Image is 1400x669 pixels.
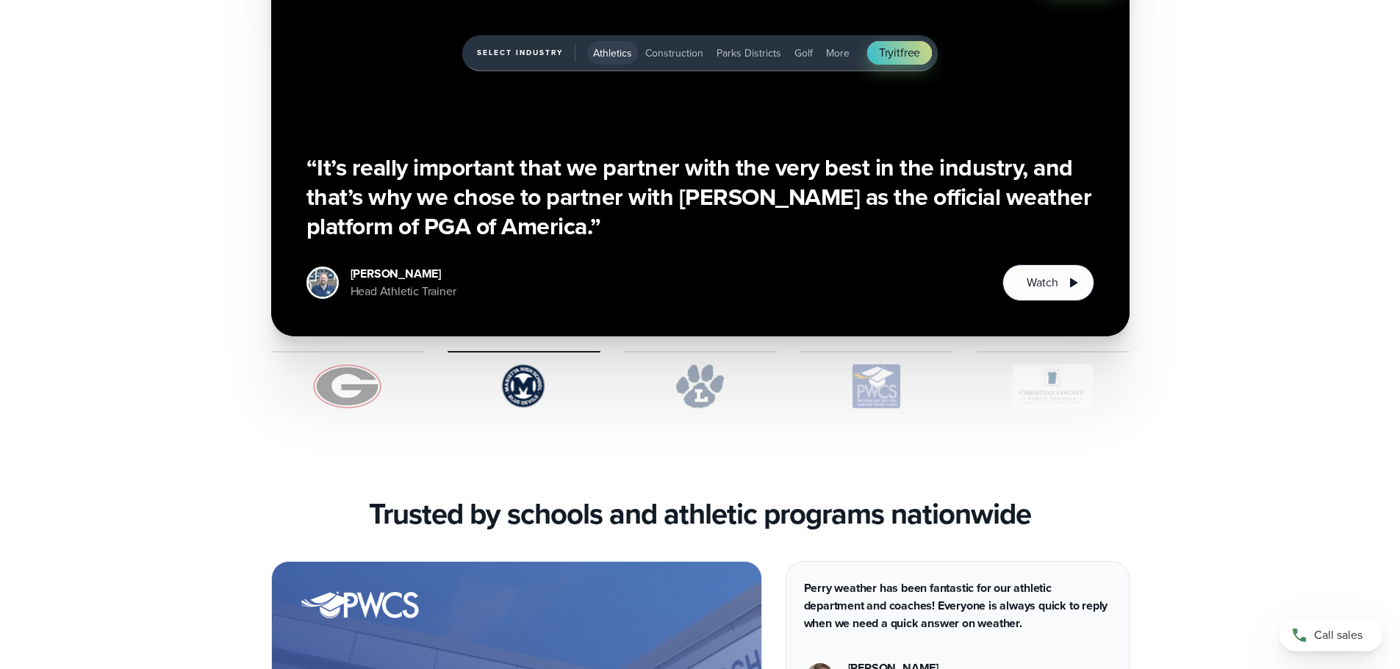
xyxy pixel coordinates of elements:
[804,579,1111,632] p: Perry weather has been fantastic for our athletic department and coaches! Everyone is always quic...
[351,265,456,283] div: [PERSON_NAME]
[711,41,787,65] button: Parks Districts
[1279,619,1382,651] a: Call sales
[645,46,703,61] span: Construction
[477,44,575,62] span: Select Industry
[593,46,632,61] span: Athletics
[789,41,819,65] button: Golf
[639,41,709,65] button: Construction
[794,46,813,61] span: Golf
[820,41,855,65] button: More
[351,283,456,300] div: Head Athletic Trainer
[448,364,600,408] img: Marietta-High-School.svg
[1314,626,1363,644] span: Call sales
[1002,264,1094,301] button: Watch
[717,46,781,61] span: Parks Districts
[309,269,337,297] img: Jeff-Hopp.jpg
[826,46,850,61] span: More
[867,41,932,65] a: Tryitfree
[894,44,900,61] span: it
[369,496,1031,532] h3: Trusted by schools and athletic programs nationwide
[587,41,638,65] button: Athletics
[306,153,1094,241] h3: “It’s really important that we partner with the very best in the industry, and that’s why we chos...
[1027,274,1058,292] span: Watch
[879,44,920,62] span: Try free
